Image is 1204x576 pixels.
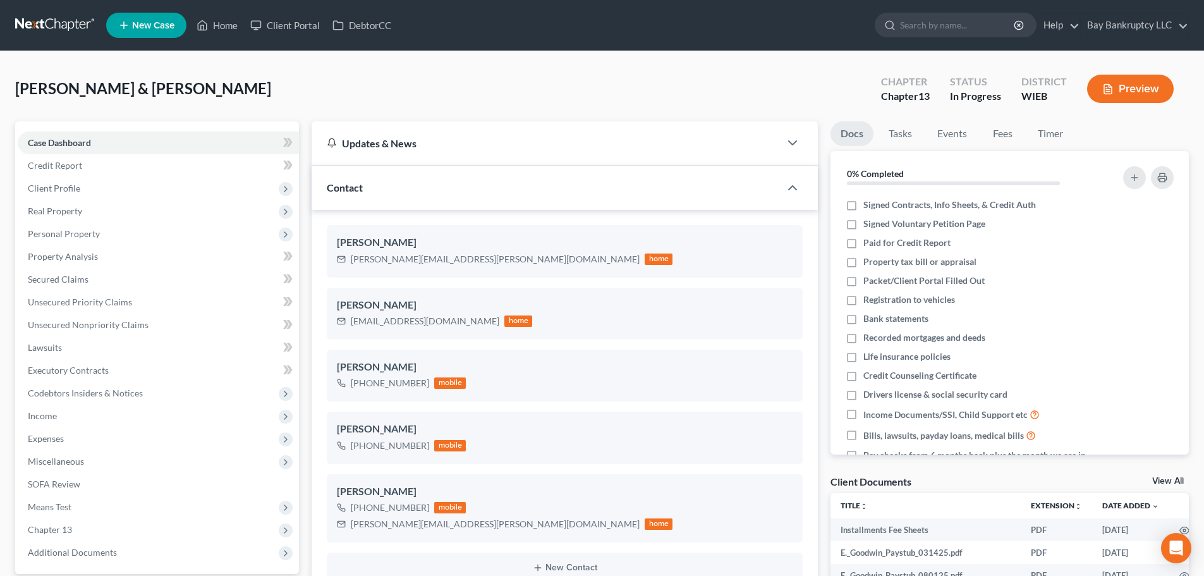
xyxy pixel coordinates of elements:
[881,89,930,104] div: Chapter
[327,137,765,150] div: Updates & News
[28,388,143,398] span: Codebtors Insiders & Notices
[28,183,80,193] span: Client Profile
[337,235,793,250] div: [PERSON_NAME]
[645,518,672,530] div: home
[18,268,299,291] a: Secured Claims
[1152,477,1184,486] a: View All
[18,336,299,359] a: Lawsuits
[28,228,100,239] span: Personal Property
[28,205,82,216] span: Real Property
[351,315,499,328] div: [EMAIL_ADDRESS][DOMAIN_NAME]
[18,132,299,154] a: Case Dashboard
[863,331,985,344] span: Recorded mortgages and deeds
[351,518,640,530] div: [PERSON_NAME][EMAIL_ADDRESS][PERSON_NAME][DOMAIN_NAME]
[351,439,429,452] div: [PHONE_NUMBER]
[337,484,793,499] div: [PERSON_NAME]
[863,218,985,230] span: Signed Voluntary Petition Page
[28,160,82,171] span: Credit Report
[1081,14,1188,37] a: Bay Bankruptcy LLC
[351,501,429,514] div: [PHONE_NUMBER]
[28,433,64,444] span: Expenses
[18,473,299,496] a: SOFA Review
[863,255,976,268] span: Property tax bill or appraisal
[434,377,466,389] div: mobile
[28,524,72,535] span: Chapter 13
[18,245,299,268] a: Property Analysis
[28,319,149,330] span: Unsecured Nonpriority Claims
[900,13,1016,37] input: Search by name...
[434,440,466,451] div: mobile
[847,168,904,179] strong: 0% Completed
[351,377,429,389] div: [PHONE_NUMBER]
[860,503,868,510] i: unfold_more
[863,199,1036,211] span: Signed Contracts, Info Sheets, & Credit Auth
[1092,518,1169,541] td: [DATE]
[841,501,868,510] a: Titleunfold_more
[28,501,71,512] span: Means Test
[830,121,873,146] a: Docs
[28,251,98,262] span: Property Analysis
[1021,89,1067,104] div: WIEB
[1021,75,1067,89] div: District
[863,449,1086,462] span: Pay checks from 6 months back plus the month we are in
[1152,503,1159,510] i: expand_more
[244,14,326,37] a: Client Portal
[434,502,466,513] div: mobile
[863,350,951,363] span: Life insurance policies
[1161,533,1191,563] div: Open Intercom Messenger
[1021,518,1092,541] td: PDF
[863,293,955,306] span: Registration to vehicles
[1102,501,1159,510] a: Date Added expand_more
[337,422,793,437] div: [PERSON_NAME]
[863,429,1024,442] span: Bills, lawsuits, payday loans, medical bills
[337,360,793,375] div: [PERSON_NAME]
[881,75,930,89] div: Chapter
[15,79,271,97] span: [PERSON_NAME] & [PERSON_NAME]
[863,312,928,325] span: Bank statements
[132,21,174,30] span: New Case
[18,154,299,177] a: Credit Report
[28,410,57,421] span: Income
[1087,75,1174,103] button: Preview
[863,388,1007,401] span: Drivers license & social security card
[863,408,1028,421] span: Income Documents/SSI, Child Support etc
[863,369,976,382] span: Credit Counseling Certificate
[1074,503,1082,510] i: unfold_more
[28,137,91,148] span: Case Dashboard
[1031,501,1082,510] a: Extensionunfold_more
[28,456,84,467] span: Miscellaneous
[18,314,299,336] a: Unsecured Nonpriority Claims
[950,89,1001,104] div: In Progress
[1092,541,1169,564] td: [DATE]
[18,291,299,314] a: Unsecured Priority Claims
[28,297,132,307] span: Unsecured Priority Claims
[927,121,977,146] a: Events
[830,475,911,488] div: Client Documents
[982,121,1023,146] a: Fees
[863,236,951,249] span: Paid for Credit Report
[28,274,88,285] span: Secured Claims
[1037,14,1079,37] a: Help
[950,75,1001,89] div: Status
[830,518,1021,541] td: Installments Fee Sheets
[28,547,117,558] span: Additional Documents
[28,365,109,376] span: Executory Contracts
[830,541,1021,564] td: E._Goodwin_Paystub_031425.pdf
[1021,541,1092,564] td: PDF
[1028,121,1073,146] a: Timer
[863,274,985,287] span: Packet/Client Portal Filled Out
[18,359,299,382] a: Executory Contracts
[337,298,793,313] div: [PERSON_NAME]
[327,181,363,193] span: Contact
[918,90,930,102] span: 13
[351,253,640,266] div: [PERSON_NAME][EMAIL_ADDRESS][PERSON_NAME][DOMAIN_NAME]
[337,563,793,573] button: New Contact
[504,316,532,327] div: home
[645,254,672,265] div: home
[28,479,80,489] span: SOFA Review
[879,121,922,146] a: Tasks
[28,342,62,353] span: Lawsuits
[326,14,398,37] a: DebtorCC
[190,14,244,37] a: Home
